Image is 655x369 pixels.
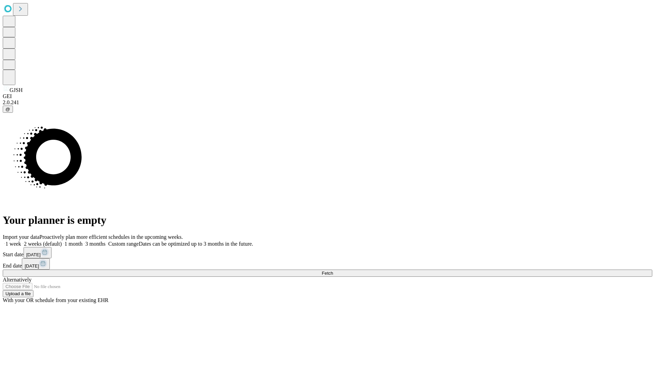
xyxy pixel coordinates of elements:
button: @ [3,106,13,113]
span: With your OR schedule from your existing EHR [3,297,108,303]
span: Proactively plan more efficient schedules in the upcoming weeks. [40,234,183,240]
span: Dates can be optimized up to 3 months in the future. [139,241,253,247]
button: [DATE] [22,258,50,270]
div: 2.0.241 [3,99,652,106]
span: 2 weeks (default) [24,241,62,247]
span: 3 months [85,241,105,247]
span: [DATE] [26,252,41,257]
button: Fetch [3,270,652,277]
span: 1 month [64,241,83,247]
span: [DATE] [25,263,39,269]
div: End date [3,258,652,270]
span: Import your data [3,234,40,240]
h1: Your planner is empty [3,214,652,227]
span: @ [5,107,10,112]
div: Start date [3,247,652,258]
span: Alternatively [3,277,31,283]
span: Fetch [322,271,333,276]
span: GJSH [10,87,23,93]
button: [DATE] [24,247,52,258]
span: 1 week [5,241,21,247]
div: GEI [3,93,652,99]
button: Upload a file [3,290,33,297]
span: Custom range [108,241,139,247]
